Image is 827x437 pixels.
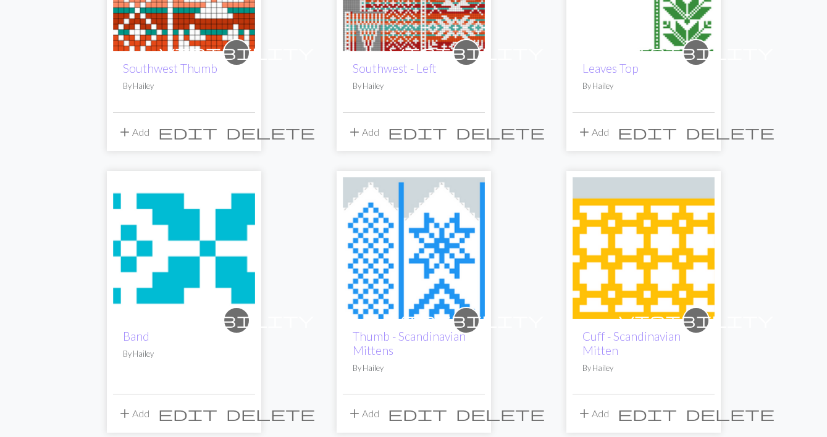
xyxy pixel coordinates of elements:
p: By Hailey [353,80,475,92]
span: visibility [389,310,544,330]
p: By Hailey [123,348,245,360]
button: Add [573,120,613,144]
button: Delete [222,120,319,144]
i: Edit [618,406,677,421]
button: Edit [613,120,681,144]
span: edit [158,405,217,422]
button: Delete [451,120,549,144]
span: visibility [619,43,773,62]
i: Edit [158,406,217,421]
i: private [389,40,544,65]
button: Delete [681,120,779,144]
span: add [117,123,132,141]
span: edit [158,123,217,141]
a: Southwest Thumb [123,61,217,75]
span: add [347,405,362,422]
i: Edit [158,125,217,139]
i: private [389,308,544,333]
button: Edit [154,120,222,144]
a: Cuff - Scandinavian Mitten [573,241,715,252]
i: Edit [388,406,447,421]
i: Edit [618,125,677,139]
p: By Hailey [582,80,705,92]
img: Band [113,177,255,319]
span: add [117,405,132,422]
span: edit [388,123,447,141]
button: Edit [613,402,681,425]
button: Edit [384,120,451,144]
a: Leaves Top [582,61,639,75]
span: delete [226,405,315,422]
button: Add [343,402,384,425]
img: Thumb - Scandinavian Mittens [343,177,485,319]
span: delete [226,123,315,141]
span: visibility [159,310,314,330]
i: private [159,308,314,333]
p: By Hailey [123,80,245,92]
span: add [577,123,592,141]
i: private [159,40,314,65]
button: Add [343,120,384,144]
button: Edit [384,402,451,425]
span: visibility [159,43,314,62]
a: Cuff - Scandinavian Mitten [582,329,681,357]
i: Edit [388,125,447,139]
a: Band [123,329,149,343]
img: Cuff - Scandinavian Mitten [573,177,715,319]
a: Band [113,241,255,252]
a: Thumb - Scandinavian Mittens [343,241,485,252]
span: edit [618,405,677,422]
button: Add [573,402,613,425]
button: Edit [154,402,222,425]
button: Delete [222,402,319,425]
span: delete [686,405,775,422]
p: By Hailey [582,362,705,374]
span: visibility [619,310,773,330]
a: Thumb - Scandinavian Mittens [353,329,466,357]
span: delete [456,123,545,141]
button: Add [113,120,154,144]
button: Delete [681,402,779,425]
span: delete [686,123,775,141]
p: By Hailey [353,362,475,374]
span: add [347,123,362,141]
i: private [619,40,773,65]
span: delete [456,405,545,422]
button: Add [113,402,154,425]
span: add [577,405,592,422]
span: edit [388,405,447,422]
span: edit [618,123,677,141]
a: Southwest - Left [353,61,437,75]
i: private [619,308,773,333]
button: Delete [451,402,549,425]
span: visibility [389,43,544,62]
